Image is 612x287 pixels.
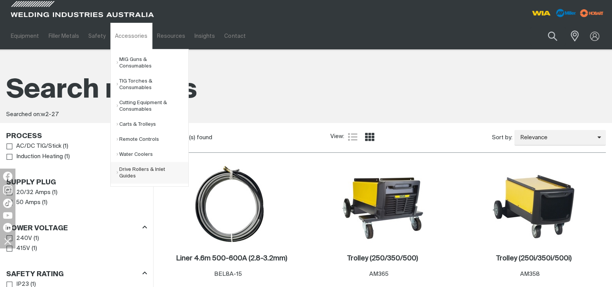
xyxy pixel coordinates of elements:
[492,163,575,245] img: Trolley (250i/350i/500i)
[7,187,51,198] a: 20/32 Amps
[117,52,188,74] a: MIG Guns & Consumables
[330,132,344,141] span: View:
[63,142,68,151] span: ( 1 )
[7,152,63,162] a: Induction Heating
[110,23,152,49] a: Accessories
[6,110,606,119] div: Searched on:
[6,270,64,279] h3: Safety Rating
[110,49,189,187] ul: Accessories Submenu
[52,188,57,197] span: ( 1 )
[117,132,188,147] a: Remote Controls
[117,74,188,95] a: TIG Torches & Consumables
[514,133,597,142] span: Relevance
[3,199,12,208] img: TikTok
[7,198,41,208] a: 50 Amps
[84,23,110,49] a: Safety
[220,23,250,49] a: Contact
[492,133,512,142] span: Sort by:
[6,23,456,49] nav: Main
[34,234,39,243] span: ( 1 )
[117,162,188,184] a: Drive Rollers & Inlet Guides
[520,271,540,277] span: AM358
[16,198,41,207] span: 50 Amps
[7,233,147,254] ul: Power Voltage
[168,135,212,140] span: product(s) found
[496,255,571,262] h2: Trolley (250i/350i/500i)
[214,271,242,277] span: BEL8A-15
[347,254,418,263] a: Trolley (250/350/500)
[7,141,147,162] ul: Process
[7,141,61,152] a: AC/DC TIG/Stick
[176,255,287,262] h2: Liner 4.6m 500-600A (2.8-3.2mm)
[369,271,389,277] span: AM365
[3,212,12,219] img: YouTube
[6,224,68,233] h3: Power Voltage
[16,244,30,253] span: 415V
[6,131,147,141] div: Process
[16,152,63,161] span: Induction Heating
[7,187,147,208] ul: Supply Plug
[64,152,70,161] span: ( 1 )
[16,188,51,197] span: 20/32 Amps
[117,117,188,132] a: Carts & Trolleys
[578,7,606,19] img: miller
[160,128,606,147] section: Product list controls
[6,177,147,187] div: Supply Plug
[348,132,357,142] a: List view
[32,244,37,253] span: ( 1 )
[6,73,606,108] h1: Search results
[152,23,190,49] a: Resources
[7,233,32,244] a: 240V
[342,163,424,245] img: Trolley (250/350/500)
[6,178,56,187] h3: Supply Plug
[1,235,14,248] img: hide socials
[117,95,188,117] a: Cutting Equipment & Consumables
[3,185,12,194] img: Instagram
[190,163,273,245] img: Liner 4.6m 500-600A (2.8-3.2mm)
[6,23,44,49] a: Equipment
[44,23,83,49] a: Filler Metals
[16,234,32,243] span: 240V
[6,132,42,141] h3: Process
[539,27,566,45] button: Search products
[41,111,59,117] span: w2-27
[176,254,287,263] a: Liner 4.6m 500-600A (2.8-3.2mm)
[6,223,147,233] div: Power Voltage
[496,254,571,263] a: Trolley (250i/350i/500i)
[3,223,12,232] img: LinkedIn
[190,23,220,49] a: Insights
[16,142,61,151] span: AC/DC TIG/Stick
[530,27,566,45] input: Product name or item number...
[6,268,147,279] div: Safety Rating
[7,243,30,254] a: 415V
[3,172,12,181] img: Facebook
[160,134,330,142] div: 95
[42,198,47,207] span: ( 1 )
[117,147,188,162] a: Water Coolers
[347,255,418,262] h2: Trolley (250/350/500)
